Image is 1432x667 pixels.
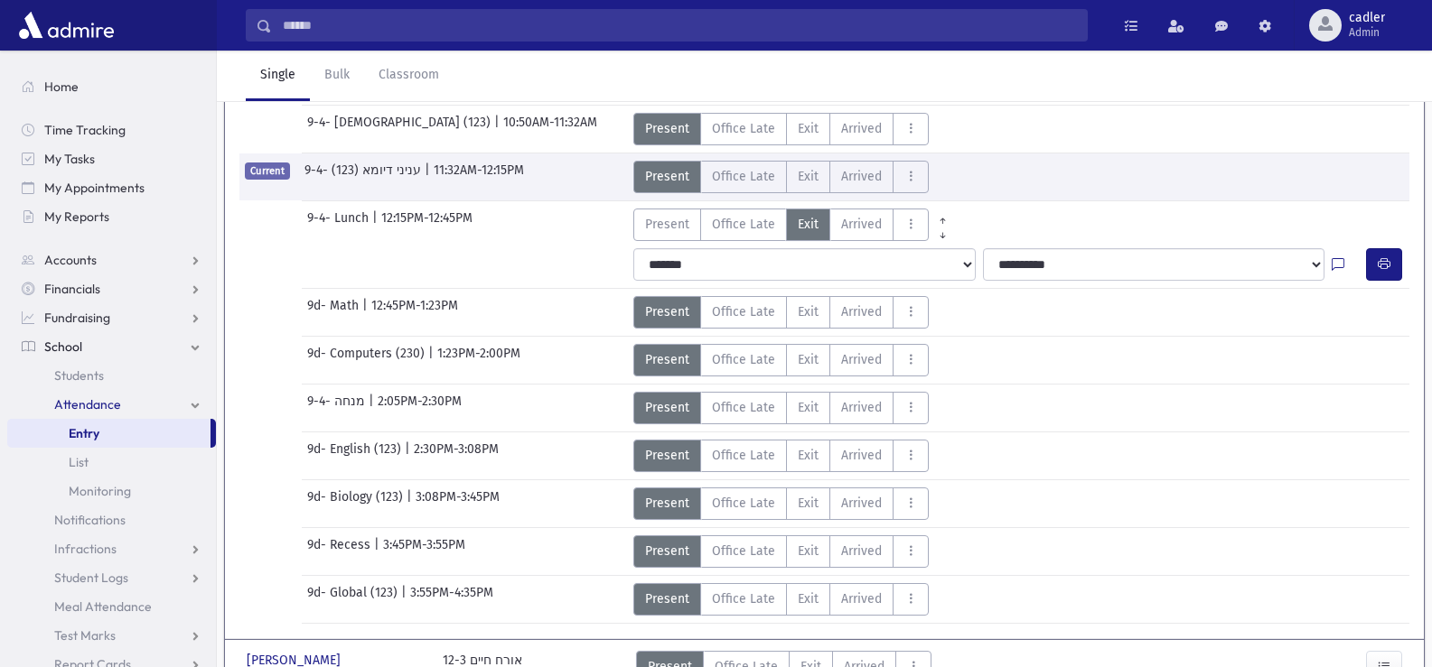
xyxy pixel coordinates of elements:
div: AttTypes [633,161,929,193]
a: My Reports [7,202,216,231]
span: Student Logs [54,570,128,586]
a: Financials [7,274,216,303]
a: Students [7,361,216,390]
span: My Tasks [44,151,95,167]
div: AttTypes [633,208,957,241]
div: AttTypes [633,535,929,568]
a: My Appointments [7,173,216,202]
span: Infractions [54,541,117,557]
span: Present [645,542,689,560]
span: Exit [798,589,819,608]
span: Arrived [841,398,882,417]
a: Fundraising [7,303,216,332]
a: Monitoring [7,477,216,505]
span: Arrived [841,119,882,138]
span: Fundraising [44,310,110,326]
span: Office Late [712,589,775,608]
span: Office Late [712,215,775,234]
span: 10:50AM-11:32AM [503,113,597,145]
a: Notifications [7,505,216,534]
span: cadler [1349,11,1385,25]
div: AttTypes [633,440,929,472]
span: 9d- Recess [307,535,374,568]
span: 3:55PM-4:35PM [410,583,493,616]
span: 9-4- [DEMOGRAPHIC_DATA] (123) [307,113,494,145]
div: AttTypes [633,392,929,424]
span: Exit [798,446,819,465]
span: Arrived [841,589,882,608]
span: Present [645,215,689,234]
span: Financials [44,281,100,297]
span: Arrived [841,302,882,321]
span: Present [645,302,689,321]
span: Office Late [712,494,775,513]
span: Exit [798,215,819,234]
span: 3:08PM-3:45PM [416,487,500,520]
span: Exit [798,302,819,321]
span: | [428,344,437,376]
span: | [494,113,503,145]
input: Search [272,9,1087,42]
span: Meal Attendance [54,598,152,615]
a: Time Tracking [7,116,216,144]
a: Accounts [7,245,216,274]
span: 9-4- מנחה [307,392,369,424]
a: Entry [7,419,211,448]
span: 12:15PM-12:45PM [381,208,473,241]
a: Classroom [364,51,454,101]
div: AttTypes [633,487,929,520]
span: Home [44,79,79,95]
span: Present [645,494,689,513]
span: 2:05PM-2:30PM [378,392,462,424]
a: All Later [929,223,957,237]
div: AttTypes [633,296,929,329]
span: Attendance [54,396,121,412]
span: | [425,161,434,193]
span: Office Late [712,542,775,560]
span: Notifications [54,512,126,528]
span: Office Late [712,302,775,321]
span: | [407,487,416,520]
span: My Appointments [44,180,145,196]
div: AttTypes [633,344,929,376]
span: | [401,583,410,616]
span: Exit [798,398,819,417]
a: Infractions [7,534,216,563]
span: Exit [798,350,819,369]
a: School [7,332,216,361]
div: AttTypes [633,583,929,616]
span: Exit [798,119,819,138]
span: Office Late [712,167,775,186]
span: Exit [798,494,819,513]
span: Entry [69,425,99,441]
span: List [69,454,89,470]
span: School [44,338,82,355]
span: 9-4- עניני דיומא (123) [304,161,425,193]
span: 9d- Biology (123) [307,487,407,520]
span: 9d- Math [307,296,362,329]
a: List [7,448,216,477]
span: | [372,208,381,241]
span: Accounts [44,252,97,268]
span: Present [645,589,689,608]
span: Present [645,446,689,465]
span: 9d- English (123) [307,440,405,472]
a: Bulk [310,51,364,101]
span: My Reports [44,208,109,225]
a: My Tasks [7,144,216,173]
span: Exit [798,542,819,560]
a: All Prior [929,208,957,223]
a: Student Logs [7,563,216,592]
span: Office Late [712,446,775,465]
span: Present [645,119,689,138]
div: AttTypes [633,113,929,145]
a: Home [7,72,216,101]
span: Test Marks [54,627,116,644]
span: 9-4- Lunch [307,208,372,241]
span: Office Late [712,398,775,417]
span: Arrived [841,542,882,560]
span: | [362,296,371,329]
a: Attendance [7,390,216,419]
span: 9d- Computers (230) [307,344,428,376]
span: Students [54,367,104,384]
